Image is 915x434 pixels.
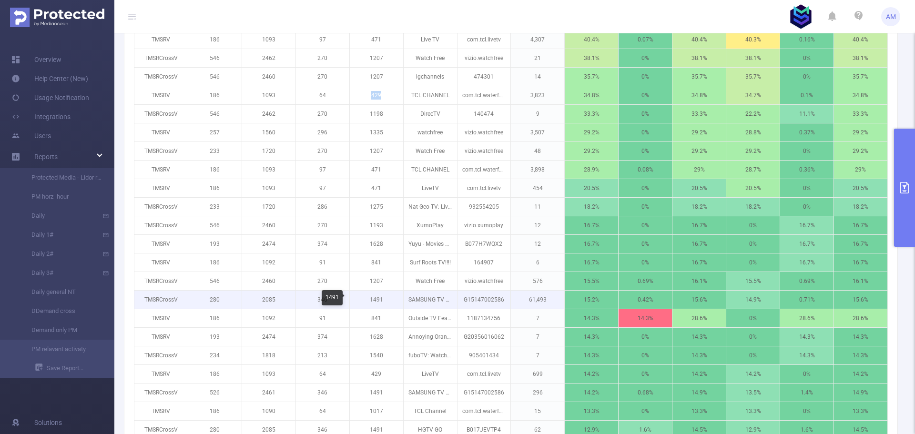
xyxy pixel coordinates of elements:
[134,384,188,402] p: TMSRCrossV
[188,365,242,383] p: 186
[11,69,88,88] a: Help Center (New)
[242,384,295,402] p: 2461
[834,86,887,104] p: 34.8%
[242,309,295,327] p: 1092
[834,123,887,141] p: 29.2%
[188,291,242,309] p: 280
[350,235,403,253] p: 1628
[672,346,726,364] p: 14.3%
[780,216,834,234] p: 16.7%
[511,123,564,141] p: 3,507
[242,49,295,67] p: 2462
[565,253,618,272] p: 16.7%
[350,216,403,234] p: 1193
[11,50,61,69] a: Overview
[350,105,403,123] p: 1198
[672,272,726,290] p: 16.1%
[565,328,618,346] p: 14.3%
[11,107,71,126] a: Integrations
[834,142,887,160] p: 29.2%
[296,49,349,67] p: 270
[350,309,403,327] p: 841
[296,216,349,234] p: 270
[134,365,188,383] p: TMSRV
[457,68,511,86] p: 474301
[780,123,834,141] p: 0.37%
[726,235,780,253] p: 0%
[565,49,618,67] p: 38.1%
[242,272,295,290] p: 2460
[404,346,457,364] p: fuboTV: Watch Live Sports & TV
[19,206,103,225] a: Daily
[296,346,349,364] p: 213
[780,235,834,253] p: 16.7%
[511,105,564,123] p: 9
[188,384,242,402] p: 526
[134,328,188,346] p: TMSRV
[19,244,103,263] a: Daily 2#
[619,86,672,104] p: 0%
[511,291,564,309] p: 61,493
[565,161,618,179] p: 28.9%
[619,142,672,160] p: 0%
[404,272,457,290] p: Watch Free
[296,328,349,346] p: 374
[296,179,349,197] p: 97
[404,179,457,197] p: LiveTV
[780,291,834,309] p: 0.71%
[188,105,242,123] p: 546
[188,216,242,234] p: 546
[19,225,103,244] a: Daily 1#
[134,309,188,327] p: TMSRV
[134,123,188,141] p: TMSRV
[780,68,834,86] p: 0%
[672,235,726,253] p: 16.7%
[350,328,403,346] p: 1628
[350,30,403,49] p: 471
[188,123,242,141] p: 257
[726,179,780,197] p: 20.5%
[565,309,618,327] p: 14.3%
[242,123,295,141] p: 1560
[457,309,511,327] p: 1187134756
[565,68,618,86] p: 35.7%
[242,105,295,123] p: 2462
[19,168,103,187] a: Protected Media - Lidor report
[404,309,457,327] p: Outside TV Features
[511,272,564,290] p: 576
[834,105,887,123] p: 33.3%
[19,283,103,302] a: Daily general NT
[134,179,188,197] p: TMSRV
[404,123,457,141] p: watchfree
[672,216,726,234] p: 16.7%
[134,142,188,160] p: TMSRCrossV
[834,68,887,86] p: 35.7%
[619,253,672,272] p: 0%
[726,105,780,123] p: 22.2%
[726,30,780,49] p: 40.3%
[188,328,242,346] p: 193
[134,253,188,272] p: TMSRV
[672,365,726,383] p: 14.2%
[350,86,403,104] p: 429
[242,291,295,309] p: 2085
[404,384,457,402] p: SAMSUNG TV PLUS
[296,309,349,327] p: 91
[726,68,780,86] p: 35.7%
[242,328,295,346] p: 2474
[188,68,242,86] p: 546
[780,365,834,383] p: 0%
[350,68,403,86] p: 1207
[619,30,672,49] p: 0.07%
[34,147,58,166] a: Reports
[242,68,295,86] p: 2460
[188,179,242,197] p: 186
[457,30,511,49] p: com.tcl.livetv
[404,105,457,123] p: DirecTV
[511,142,564,160] p: 48
[134,86,188,104] p: TMSRV
[834,328,887,346] p: 14.3%
[188,309,242,327] p: 186
[134,105,188,123] p: TMSRCrossV
[511,365,564,383] p: 699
